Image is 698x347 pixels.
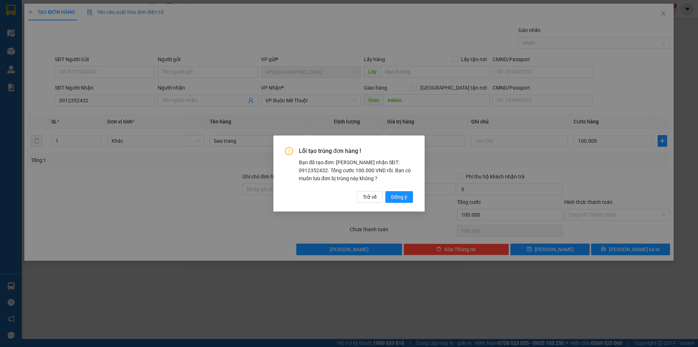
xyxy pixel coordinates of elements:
[391,193,407,201] span: Đồng ý
[357,191,382,203] button: Trở về
[299,158,413,182] div: Bạn đã tạo đơn: [PERSON_NAME] nhận SĐT: 0912352432. Tổng cước 100.000 VND rồi. Bạn có muốn lưu đơ...
[299,147,413,155] span: Lỗi tạo trùng đơn hàng !
[363,193,377,201] span: Trở về
[285,147,293,155] span: exclamation-circle
[385,191,413,203] button: Đồng ý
